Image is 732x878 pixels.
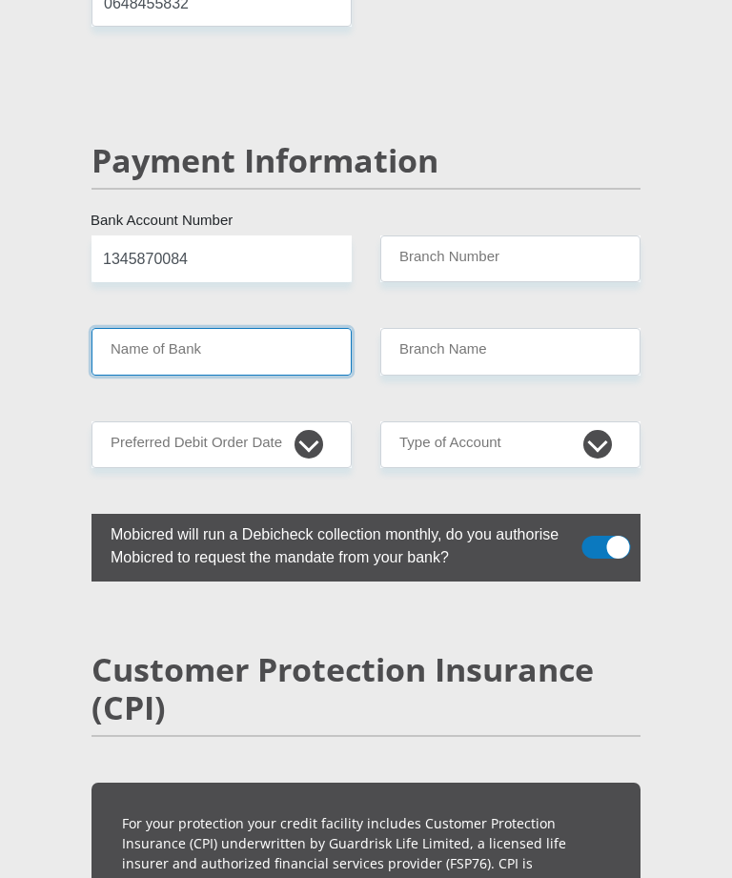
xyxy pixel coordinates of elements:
[91,235,352,282] input: Bank Account Number
[380,328,640,375] input: Branch Name
[91,328,352,375] input: Name of Bank
[91,650,640,728] h2: Customer Protection Insurance (CPI)
[380,235,640,282] input: Branch Number
[91,514,585,574] label: Mobicred will run a Debicheck collection monthly, do you authorise Mobicred to request the mandat...
[91,141,640,180] h2: Payment Information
